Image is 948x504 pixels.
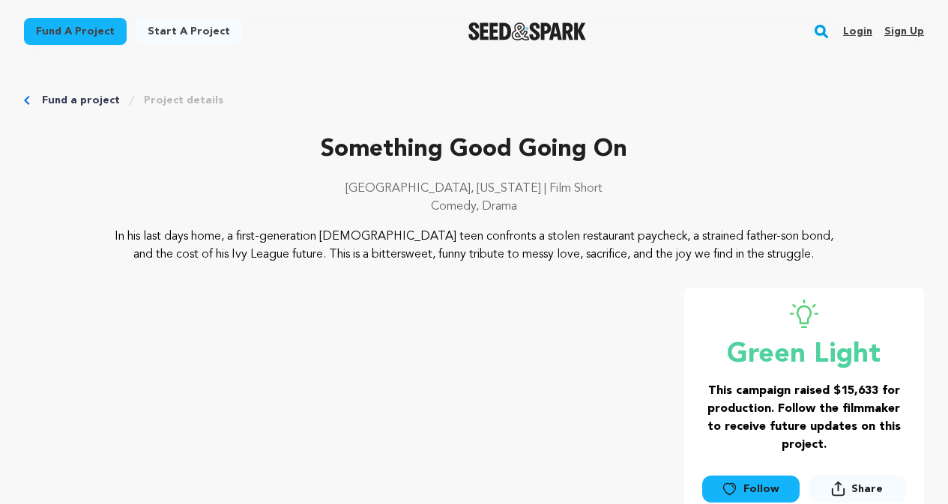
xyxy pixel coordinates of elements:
p: [GEOGRAPHIC_DATA], [US_STATE] | Film Short [24,180,924,198]
img: Seed&Spark Logo Dark Mode [468,22,586,40]
p: Something Good Going On [24,132,924,168]
h3: This campaign raised $15,633 for production. Follow the filmmaker to receive future updates on th... [702,382,906,454]
p: Comedy, Drama [24,198,924,216]
p: In his last days home, a first-generation [DEMOGRAPHIC_DATA] teen confronts a stolen restaurant p... [114,228,834,264]
a: Seed&Spark Homepage [468,22,586,40]
div: Breadcrumb [24,93,924,108]
a: Start a project [136,18,242,45]
button: Share [809,475,906,503]
a: Follow [702,476,800,503]
span: Share [851,482,883,497]
a: Project details [144,93,223,108]
a: Fund a project [24,18,127,45]
p: Green Light [702,340,906,370]
a: Fund a project [42,93,120,108]
a: Login [843,19,872,43]
a: Sign up [884,19,924,43]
